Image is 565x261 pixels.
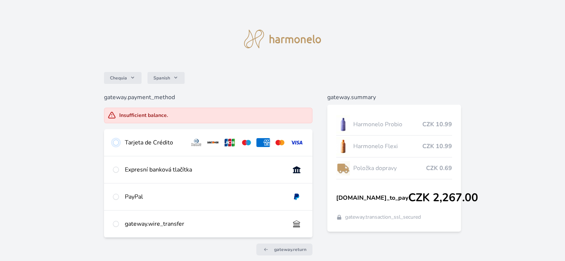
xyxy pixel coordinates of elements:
button: Spanish [147,72,185,84]
span: CZK 10.99 [422,120,452,129]
img: mc.svg [273,138,287,147]
span: gateway.return [274,247,306,252]
img: visa.svg [290,138,303,147]
span: Spanish [153,75,170,81]
span: CZK 0.69 [426,164,452,173]
h6: gateway.payment_method [104,93,312,102]
div: Tarjeta de Crédito [125,138,184,147]
div: gateway.wire_transfer [125,219,283,228]
span: Chequia [110,75,127,81]
span: Harmonelo Flexi [353,142,422,151]
img: diners.svg [189,138,203,147]
img: CLEAN_PROBIO_se_stinem_x-lo.jpg [336,115,350,134]
span: [DOMAIN_NAME]_to_pay [336,193,408,202]
img: jcb.svg [223,138,237,147]
a: gateway.return [256,244,312,255]
div: Insufficient balance. [119,112,168,119]
span: CZK 10.99 [422,142,452,151]
h6: gateway.summary [327,93,461,102]
span: Položka dopravy [353,164,426,173]
img: logo.svg [244,30,321,48]
img: amex.svg [256,138,270,147]
div: PayPal [125,192,283,201]
span: gateway.transaction_ssl_secured [345,213,421,221]
img: delivery-lo.png [336,159,350,177]
img: CLEAN_FLEXI_se_stinem_x-hi_(1)-lo.jpg [336,137,350,156]
img: onlineBanking_CZ.svg [290,165,303,174]
img: paypal.svg [290,192,303,201]
img: discover.svg [206,138,220,147]
button: Chequia [104,72,142,84]
div: Expresní banková tlačítka [125,165,283,174]
img: maestro.svg [240,138,253,147]
span: CZK 2,267.00 [408,191,478,205]
img: bankTransfer_IBAN.svg [290,219,303,228]
span: Harmonelo Probio [353,120,422,129]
